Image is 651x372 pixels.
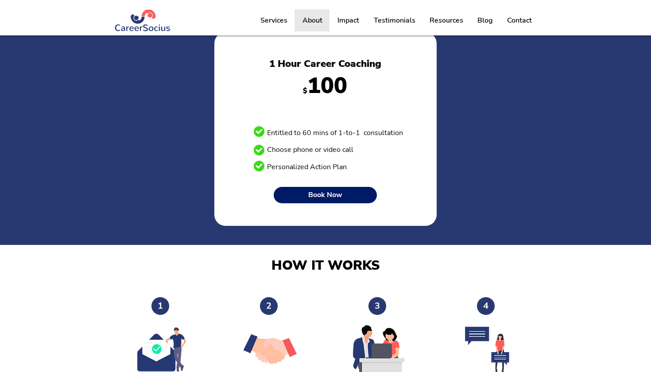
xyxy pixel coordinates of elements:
span: $ [303,86,307,96]
nav: Site [253,9,539,31]
img: Logo Blue (#283972) png.png [114,10,171,31]
p: Testimonials [369,9,420,31]
span: 4 [483,300,488,312]
a: Resources [422,9,470,31]
span: 1 [158,300,163,312]
p: Entitled to 60 mins of 1-to-1 consultation Choose phone or video call [267,129,412,155]
p: Services [256,9,292,31]
img: empty.png [235,193,245,203]
a: About [294,9,329,31]
p: Resources [425,9,468,31]
span: 3 [375,300,380,312]
a: Testimonials [367,9,422,31]
img: Success-PNG-Image.png [254,161,264,171]
span: Book Now [308,191,342,199]
a: Services [253,9,294,31]
p: Blog [473,9,497,31]
a: Impact [329,9,367,31]
span: 1 Hour Career Coaching [269,57,381,70]
p: Impact [333,9,364,31]
img: Success-PNG-Image.png [254,126,264,137]
p: Contact [503,9,536,31]
a: Blog [470,9,500,31]
span: 100 [307,70,347,101]
a: Contact [500,9,539,31]
span: HOW IT WORKS [271,256,380,275]
a: Book Now [274,187,377,203]
p: Personalized Action Plan [267,155,412,171]
span: 2 [266,300,271,312]
img: Success-PNG-Image.png [254,145,264,155]
p: About [298,9,327,31]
